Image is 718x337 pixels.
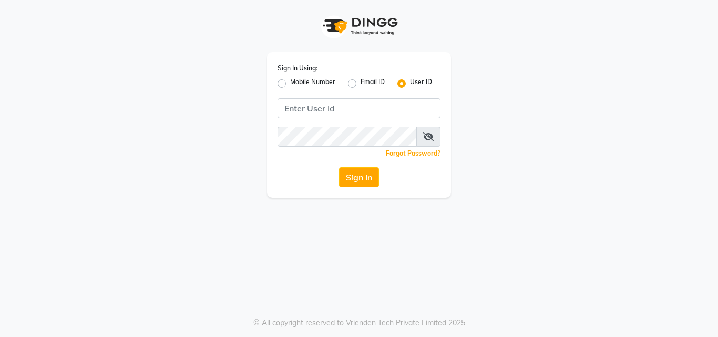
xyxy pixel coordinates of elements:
[386,149,440,157] a: Forgot Password?
[290,77,335,90] label: Mobile Number
[361,77,385,90] label: Email ID
[410,77,432,90] label: User ID
[278,64,317,73] label: Sign In Using:
[278,98,440,118] input: Username
[339,167,379,187] button: Sign In
[278,127,417,147] input: Username
[317,11,401,42] img: logo1.svg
